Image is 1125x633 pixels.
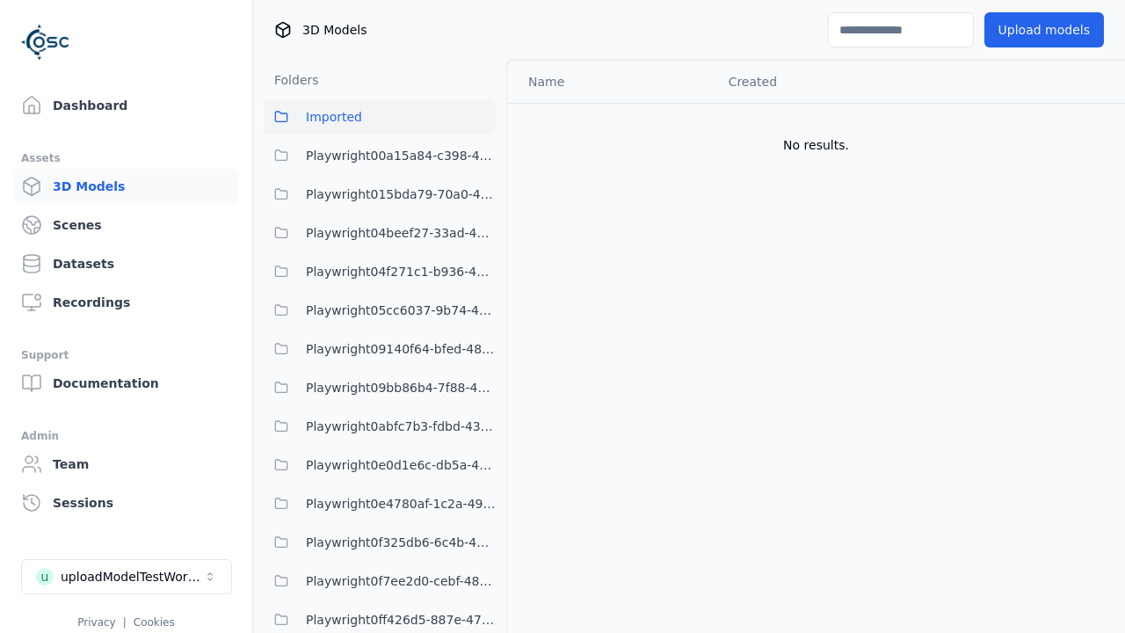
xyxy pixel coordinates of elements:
[21,559,232,594] button: Select a workspace
[264,409,496,444] button: Playwright0abfc7b3-fdbd-438a-9097-bdc709c88d01
[306,338,496,360] span: Playwright09140f64-bfed-4894-9ae1-f5b1e6c36039
[264,293,496,328] button: Playwright05cc6037-9b74-4704-86c6-3ffabbdece83
[77,616,115,629] a: Privacy
[306,532,496,553] span: Playwright0f325db6-6c4b-4947-9a8f-f4487adedf2c
[21,148,231,169] div: Assets
[264,564,496,599] button: Playwright0f7ee2d0-cebf-4840-a756-5a7a26222786
[123,616,127,629] span: |
[21,345,231,366] div: Support
[306,609,496,630] span: Playwright0ff426d5-887e-47ce-9e83-c6f549f6a63f
[306,222,496,244] span: Playwright04beef27-33ad-4b39-a7ba-e3ff045e7193
[264,525,496,560] button: Playwright0f325db6-6c4b-4947-9a8f-f4487adedf2c
[306,145,496,166] span: Playwright00a15a84-c398-4ef4-9da8-38c036397b1e
[14,246,238,281] a: Datasets
[306,106,362,127] span: Imported
[14,366,238,401] a: Documentation
[264,138,496,173] button: Playwright00a15a84-c398-4ef4-9da8-38c036397b1e
[264,486,496,521] button: Playwright0e4780af-1c2a-492e-901c-6880da17528a
[264,254,496,289] button: Playwright04f271c1-b936-458c-b5f6-36ca6337f11a
[264,370,496,405] button: Playwright09bb86b4-7f88-4a8f-8ea8-a4c9412c995e
[264,177,496,212] button: Playwright015bda79-70a0-409c-99cb-1511bab16c94
[306,300,496,321] span: Playwright05cc6037-9b74-4704-86c6-3ffabbdece83
[14,447,238,482] a: Team
[21,426,231,447] div: Admin
[264,331,496,367] button: Playwright09140f64-bfed-4894-9ae1-f5b1e6c36039
[306,261,496,282] span: Playwright04f271c1-b936-458c-b5f6-36ca6337f11a
[507,103,1125,187] td: No results.
[14,88,238,123] a: Dashboard
[14,169,238,204] a: 3D Models
[36,568,54,586] div: u
[264,215,496,251] button: Playwright04beef27-33ad-4b39-a7ba-e3ff045e7193
[264,99,496,135] button: Imported
[306,184,496,205] span: Playwright015bda79-70a0-409c-99cb-1511bab16c94
[306,377,496,398] span: Playwright09bb86b4-7f88-4a8f-8ea8-a4c9412c995e
[61,568,203,586] div: uploadModelTestWorkspace
[715,61,926,103] th: Created
[306,416,496,437] span: Playwright0abfc7b3-fdbd-438a-9097-bdc709c88d01
[302,21,367,39] span: 3D Models
[264,71,319,89] h3: Folders
[21,18,70,67] img: Logo
[306,571,496,592] span: Playwright0f7ee2d0-cebf-4840-a756-5a7a26222786
[306,493,496,514] span: Playwright0e4780af-1c2a-492e-901c-6880da17528a
[14,207,238,243] a: Scenes
[306,455,496,476] span: Playwright0e0d1e6c-db5a-4244-b424-632341d2c1b4
[134,616,175,629] a: Cookies
[14,285,238,320] a: Recordings
[264,447,496,483] button: Playwright0e0d1e6c-db5a-4244-b424-632341d2c1b4
[507,61,715,103] th: Name
[984,12,1104,47] button: Upload models
[14,485,238,520] a: Sessions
